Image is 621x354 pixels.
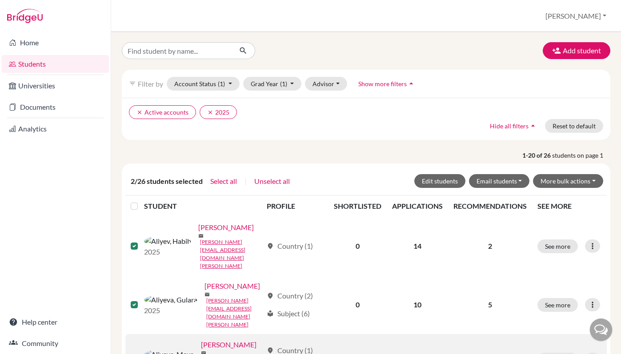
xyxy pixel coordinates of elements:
[200,105,237,119] button: clear2025
[490,122,529,130] span: Hide all filters
[267,241,313,251] div: Country (1)
[198,222,254,233] a: [PERSON_NAME]
[329,275,387,334] td: 0
[522,151,552,160] strong: 1-20 of 26
[469,174,530,188] button: Email students
[543,42,610,59] button: Add student
[358,80,407,88] span: Show more filters
[537,298,578,312] button: See more
[280,80,287,88] span: (1)
[407,79,416,88] i: arrow_drop_up
[351,77,423,91] button: Show more filtersarrow_drop_up
[329,217,387,275] td: 0
[167,77,240,91] button: Account Status(1)
[243,77,302,91] button: Grad Year(1)
[2,334,109,352] a: Community
[2,313,109,331] a: Help center
[244,176,247,187] span: |
[267,292,274,299] span: location_on
[529,121,537,130] i: arrow_drop_up
[2,55,109,73] a: Students
[533,174,603,188] button: More bulk actions
[144,247,191,257] p: 2025
[201,339,256,350] a: [PERSON_NAME]
[129,80,136,87] i: filter_list
[138,80,163,88] span: Filter by
[541,8,610,24] button: [PERSON_NAME]
[2,120,109,138] a: Analytics
[204,281,260,291] a: [PERSON_NAME]
[267,290,313,301] div: Country (2)
[144,195,261,217] th: STUDENT
[218,80,225,88] span: (1)
[387,195,448,217] th: APPLICATIONS
[448,195,532,217] th: RECOMMENDATIONS
[122,42,232,59] input: Find student by name...
[261,195,329,217] th: PROFILE
[552,151,610,160] span: students on page 1
[545,119,603,133] button: Reset to default
[482,119,545,133] button: Hide all filtersarrow_drop_up
[387,217,448,275] td: 14
[532,195,607,217] th: SEE MORE
[267,308,310,319] div: Subject (6)
[144,294,197,305] img: Aliyeva, Gulara
[537,239,578,253] button: See more
[198,233,204,239] span: mail
[305,77,347,91] button: Advisor
[129,105,196,119] button: clearActive accounts
[414,174,465,188] button: Edit students
[329,195,387,217] th: SHORTLISTED
[144,305,197,316] p: 2025
[206,297,262,329] a: [PERSON_NAME][EMAIL_ADDRESS][DOMAIN_NAME][PERSON_NAME]
[204,292,210,297] span: mail
[7,9,43,23] img: Bridge-U
[210,175,237,187] button: Select all
[387,275,448,334] td: 10
[453,299,527,310] p: 5
[254,175,290,187] button: Unselect all
[136,109,143,115] i: clear
[144,236,191,247] img: Aliyev, Habib
[267,243,274,250] span: location_on
[2,98,109,116] a: Documents
[20,6,39,14] span: Help
[131,176,203,187] span: 2/26 students selected
[267,310,274,317] span: local_library
[200,238,262,270] a: [PERSON_NAME][EMAIL_ADDRESS][DOMAIN_NAME][PERSON_NAME]
[207,109,213,115] i: clear
[267,347,274,354] span: location_on
[2,34,109,52] a: Home
[2,77,109,95] a: Universities
[453,241,527,251] p: 2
